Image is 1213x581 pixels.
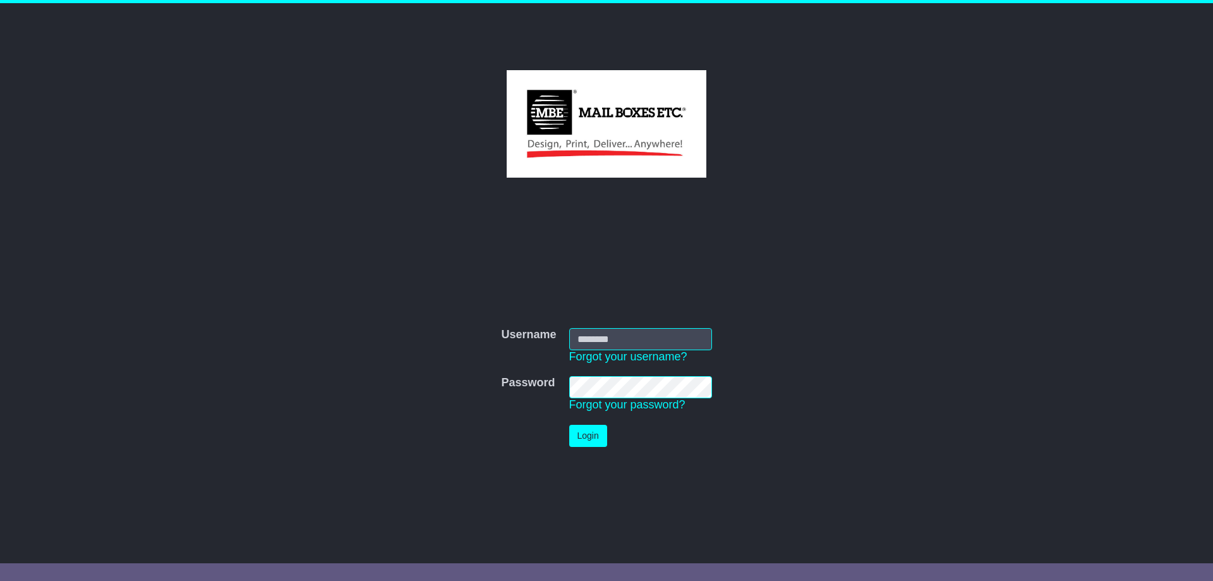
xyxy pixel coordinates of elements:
[569,350,687,363] a: Forgot your username?
[569,425,607,447] button: Login
[507,70,706,178] img: MBE Malvern
[501,328,556,342] label: Username
[501,376,555,390] label: Password
[569,398,685,411] a: Forgot your password?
